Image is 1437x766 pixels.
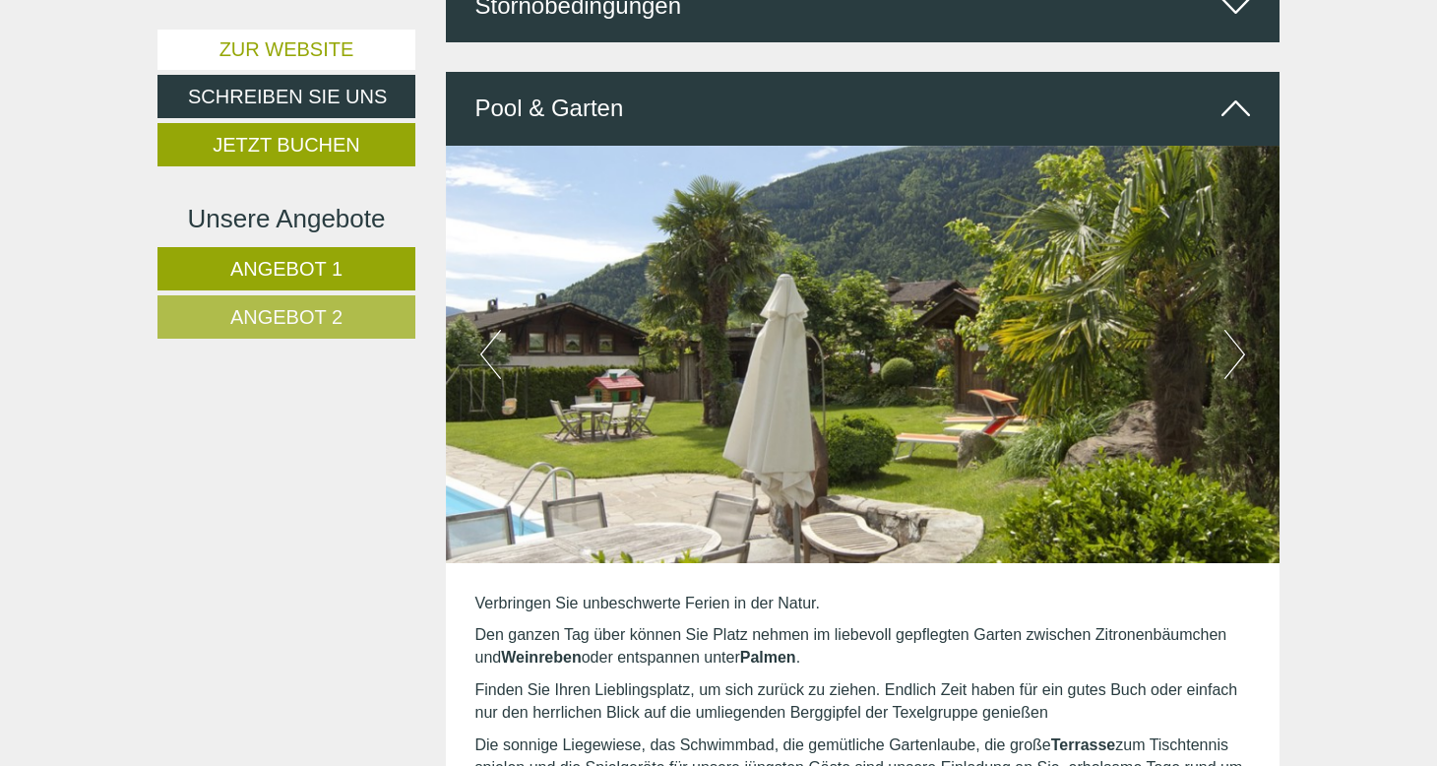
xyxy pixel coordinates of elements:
[740,649,796,666] strong: Palmen
[157,75,415,118] a: Schreiben Sie uns
[446,72,1281,145] div: Pool & Garten
[475,624,1251,670] p: Den ganzen Tag über können Sie Platz nehmen im liebevoll gepflegten Garten zwischen Zitronenbäumc...
[501,649,582,666] strong: Weinreben
[480,330,501,379] button: Previous
[1051,736,1116,753] strong: Terrasse
[475,593,1251,615] p: Verbringen Sie unbeschwerte Ferien in der Natur.
[157,30,415,70] a: Zur Website
[1224,330,1245,379] button: Next
[157,123,415,166] a: Jetzt buchen
[157,201,415,237] div: Unsere Angebote
[475,679,1251,725] p: Finden Sie Ihren Lieblingsplatz, um sich zurück zu ziehen. Endlich Zeit haben für ein gutes Buch ...
[230,306,343,328] span: Angebot 2
[230,258,343,280] span: Angebot 1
